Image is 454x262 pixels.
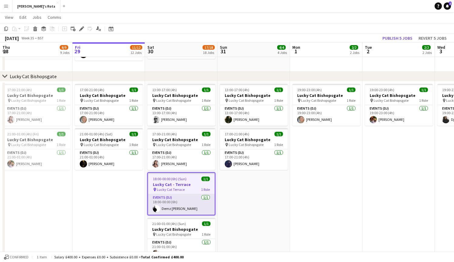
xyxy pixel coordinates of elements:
span: 1/1 [202,221,210,226]
span: 1/1 [419,88,428,92]
app-card-role: Events (DJ)1/119:00-23:00 (4h)[PERSON_NAME] [365,105,433,126]
app-card-role: Events (DJ)1/121:00-01:00 (4h)[PERSON_NAME] [75,149,143,170]
app-job-card: 19:00-23:00 (4h)1/1Lucky Cat Bishopsgate Lucky Cat Bishopsgate1 RoleEvents (DJ)1/119:00-23:00 (4h... [292,84,360,126]
span: 19:00-23:00 (4h) [370,88,394,92]
span: 1 [291,48,300,55]
span: 31 [219,48,227,55]
span: 1/1 [347,88,355,92]
span: 1 Role [202,98,210,103]
span: Comms [48,15,61,20]
span: Week 35 [20,36,35,40]
h3: Lucky Cat Bishopsgate [292,93,360,98]
span: Lucky Cat Bishopsgate [301,98,336,103]
span: 1/1 [274,132,283,136]
h3: Lucky Cat Bishopsgate [147,227,215,232]
span: 1 Role [274,98,283,103]
h3: Lucky Cat Bishopsgate [147,137,215,142]
app-card-role: Events (DJ)1/121:00-01:00 (4h)[PERSON_NAME] [2,149,70,170]
span: 1 Role [129,98,138,103]
app-job-card: 18:00-00:00 (6h) (Sun)1/1Lucky Cat - Terrace Lucky Cat Terrace1 RoleEvents (DJ)1/118:00-00:00 (6h... [147,172,215,215]
span: 1 Role [419,98,428,103]
div: 9 Jobs [60,50,69,55]
span: 17:00-21:00 (4h) [7,88,32,92]
span: 1/1 [57,88,66,92]
span: 21:00-01:00 (4h) (Fri) [7,132,39,136]
span: 2 [364,48,372,55]
span: 28 [2,48,10,55]
span: 29 [74,48,80,55]
span: Jobs [32,15,42,20]
span: 17:00-21:00 (4h) [152,132,177,136]
span: Sat [147,45,154,50]
h3: Lucky Cat Bishopsgate [2,137,70,142]
span: Lucky Cat Bishopsgate [84,142,119,147]
app-card-role: Events (DJ)1/119:00-23:00 (4h)[PERSON_NAME] [292,105,360,126]
app-job-card: 13:00-17:00 (4h)1/1Lucky Cat Bishopsgate Lucky Cat Bishopsgate1 RoleEvents (DJ)1/113:00-17:00 (4h... [147,84,215,126]
span: 2/2 [350,45,358,50]
span: Lucky Cat Bishopsgate [229,142,264,147]
div: 21:00-01:00 (4h) (Fri)1/1Lucky Cat Bishopsgate Lucky Cat Bishopsgate1 RoleEvents (DJ)1/121:00-01:... [2,128,70,170]
span: 18:00-00:00 (6h) (Sun) [153,177,187,181]
span: 1/1 [202,88,210,92]
span: 3 [436,48,445,55]
span: 1 Role [57,98,66,103]
h3: Lucky Cat - Terrace [148,182,215,187]
div: 4 Jobs [277,50,287,55]
span: Fri [75,45,80,50]
span: 1 Role [274,142,283,147]
app-card-role: Events (DJ)1/118:00-00:00 (6h)Demz [PERSON_NAME] [148,194,215,215]
h3: Lucky Cat Bishopsgate [75,137,143,142]
span: View [5,15,13,20]
div: 2 Jobs [350,50,359,55]
div: Salary £400.00 + Expenses £0.00 + Subsistence £0.00 = [54,255,183,259]
span: 1 Role [202,232,210,237]
span: Lucky Cat Bishopsgate [156,98,191,103]
span: 21:00-01:00 (4h) (Sat) [80,132,113,136]
span: Confirmed [10,255,29,259]
div: 19:00-23:00 (4h)1/1Lucky Cat Bishopsgate Lucky Cat Bishopsgate1 RoleEvents (DJ)1/119:00-23:00 (4h... [365,84,433,126]
h3: Lucky Cat Bishopsgate [365,93,433,98]
span: 17/18 [203,45,215,50]
a: View [2,13,16,21]
app-job-card: 17:00-21:00 (4h)1/1Lucky Cat Bishopsgate Lucky Cat Bishopsgate1 RoleEvents (DJ)1/117:00-21:00 (4h... [75,84,143,126]
span: 1/1 [57,132,66,136]
div: 18 Jobs [203,50,214,55]
div: 17:00-21:00 (4h)1/1Lucky Cat Bishopsgate Lucky Cat Bishopsgate1 RoleEvents (DJ)1/117:00-21:00 (4h... [220,128,288,170]
span: 21:00-01:00 (4h) (Sun) [152,221,186,226]
div: [DATE] [5,35,19,41]
span: 17:00-21:00 (4h) [225,132,249,136]
app-job-card: 13:00-17:00 (4h)1/1Lucky Cat Bishopsgate Lucky Cat Bishopsgate1 RoleEvents (DJ)1/113:00-17:00 (4h... [220,84,288,126]
span: 4/4 [277,45,286,50]
span: 1/1 [129,132,138,136]
span: Edit [19,15,26,20]
span: 1 Role [347,98,355,103]
span: 1/1 [274,88,283,92]
button: Revert 5 jobs [416,34,449,42]
span: Lucky Cat Bishopsgate [156,142,191,147]
span: Lucky Cat Terrace [157,187,185,192]
a: Edit [17,13,29,21]
app-job-card: 17:00-21:00 (4h)1/1Lucky Cat Bishopsgate Lucky Cat Bishopsgate1 RoleEvents (DJ)1/117:00-21:00 (4h... [147,128,215,170]
span: 1 Role [129,142,138,147]
span: 1 [449,2,452,5]
h3: Lucky Cat Bishopsgate [2,93,70,98]
div: 21:00-01:00 (4h) (Sun)1/1Lucky Cat Bishopsgate Lucky Cat Bishopsgate1 RoleEvents (DJ)1/121:00-01:... [147,218,215,260]
div: Lucky Cat Bishopsgate [10,73,57,79]
button: Publish 5 jobs [380,34,415,42]
div: 2 Jobs [422,50,432,55]
app-job-card: 21:00-01:00 (4h) (Sat)1/1Lucky Cat Bishopsgate Lucky Cat Bishopsgate1 RoleEvents (DJ)1/121:00-01:... [75,128,143,170]
span: 1 Role [57,142,66,147]
span: Lucky Cat Bishopsgate [374,98,409,103]
app-job-card: 17:00-21:00 (4h)1/1Lucky Cat Bishopsgate Lucky Cat Bishopsgate1 RoleEvents (DJ)1/117:00-21:00 (4h... [2,84,70,126]
button: Confirmed [3,254,29,260]
span: 11/12 [130,45,142,50]
app-card-role: Events (DJ)1/117:00-21:00 (4h)[PERSON_NAME] [147,149,215,170]
app-card-role: Events (DJ)1/117:00-21:00 (4h)[PERSON_NAME] [220,149,288,170]
div: 12 Jobs [130,50,142,55]
button: [PERSON_NAME]'s Rota [12,0,60,12]
span: 13:00-17:00 (4h) [225,88,249,92]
